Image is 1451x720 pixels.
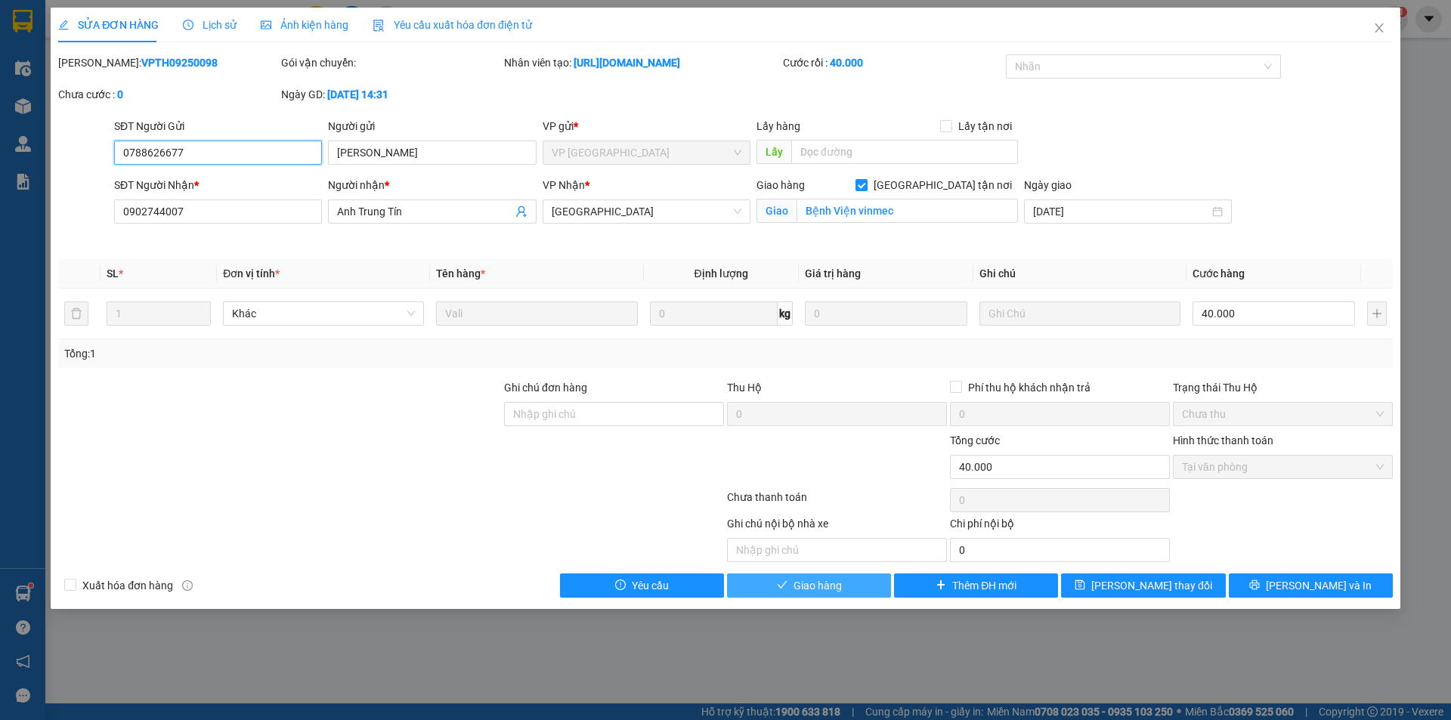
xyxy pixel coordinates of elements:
[805,267,861,280] span: Giá trị hàng
[1061,573,1225,598] button: save[PERSON_NAME] thay đổi
[64,345,560,362] div: Tổng: 1
[114,177,322,193] div: SĐT Người Nhận
[328,177,536,193] div: Người nhận
[1182,456,1384,478] span: Tại văn phòng
[504,402,724,426] input: Ghi chú đơn hàng
[373,20,385,32] img: icon
[327,88,388,100] b: [DATE] 14:31
[574,57,680,69] b: [URL][DOMAIN_NAME]
[962,379,1097,396] span: Phí thu hộ khách nhận trả
[973,259,1186,289] th: Ghi chú
[261,20,271,30] span: picture
[791,140,1018,164] input: Dọc đường
[794,577,842,594] span: Giao hàng
[58,54,278,71] div: [PERSON_NAME]:
[632,577,669,594] span: Yêu cầu
[756,199,797,223] span: Giao
[952,577,1016,594] span: Thêm ĐH mới
[543,179,585,191] span: VP Nhận
[1193,267,1245,280] span: Cước hàng
[1024,179,1072,191] label: Ngày giao
[1373,22,1385,34] span: close
[830,57,863,69] b: 40.000
[1075,579,1085,592] span: save
[64,301,88,326] button: delete
[868,177,1018,193] span: [GEOGRAPHIC_DATA] tận nơi
[504,382,587,394] label: Ghi chú đơn hàng
[1091,577,1212,594] span: [PERSON_NAME] thay đổi
[727,538,947,562] input: Nhập ghi chú
[1173,379,1393,396] div: Trạng thái Thu Hộ
[1367,301,1387,326] button: plus
[778,301,793,326] span: kg
[952,118,1018,134] span: Lấy tận nơi
[777,579,787,592] span: check
[1173,434,1273,447] label: Hình thức thanh toán
[936,579,946,592] span: plus
[552,200,741,223] span: Nha Trang
[436,301,637,326] input: VD: Bàn, Ghế
[183,19,237,31] span: Lịch sử
[58,19,159,31] span: SỬA ĐƠN HÀNG
[979,301,1180,326] input: Ghi Chú
[76,577,179,594] span: Xuất hóa đơn hàng
[950,515,1170,538] div: Chi phí nội bộ
[1033,203,1209,220] input: Ngày giao
[232,302,415,325] span: Khác
[58,86,278,103] div: Chưa cước :
[182,580,193,591] span: info-circle
[615,579,626,592] span: exclamation-circle
[756,179,805,191] span: Giao hàng
[727,515,947,538] div: Ghi chú nội bộ nhà xe
[894,573,1058,598] button: plusThêm ĐH mới
[797,199,1018,223] input: Giao tận nơi
[560,573,724,598] button: exclamation-circleYêu cầu
[183,20,193,30] span: clock-circle
[114,118,322,134] div: SĐT Người Gửi
[328,118,536,134] div: Người gửi
[504,54,780,71] div: Nhân viên tạo:
[1249,579,1260,592] span: printer
[1229,573,1393,598] button: printer[PERSON_NAME] và In
[1358,8,1400,50] button: Close
[436,267,485,280] span: Tên hàng
[141,57,218,69] b: VPTH09250098
[783,54,1003,71] div: Cước rồi :
[543,118,750,134] div: VP gửi
[805,301,967,326] input: 0
[261,19,348,31] span: Ảnh kiện hàng
[695,267,748,280] span: Định lượng
[552,141,741,164] span: VP Tuy Hòa
[727,382,762,394] span: Thu Hộ
[1182,403,1384,425] span: Chưa thu
[58,20,69,30] span: edit
[281,54,501,71] div: Gói vận chuyển:
[117,88,123,100] b: 0
[727,573,891,598] button: checkGiao hàng
[1266,577,1372,594] span: [PERSON_NAME] và In
[756,120,800,132] span: Lấy hàng
[950,434,1000,447] span: Tổng cước
[725,489,948,515] div: Chưa thanh toán
[281,86,501,103] div: Ngày GD:
[223,267,280,280] span: Đơn vị tính
[756,140,791,164] span: Lấy
[515,205,527,218] span: user-add
[373,19,532,31] span: Yêu cầu xuất hóa đơn điện tử
[107,267,119,280] span: SL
